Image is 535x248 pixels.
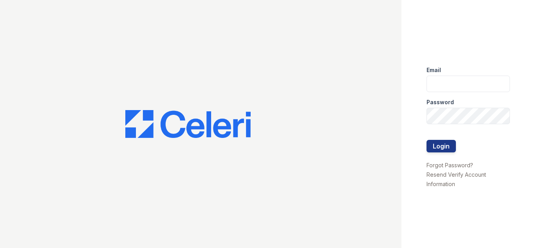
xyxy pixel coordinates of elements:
label: Email [427,66,441,74]
a: Resend Verify Account Information [427,171,486,187]
img: CE_Logo_Blue-a8612792a0a2168367f1c8372b55b34899dd931a85d93a1a3d3e32e68fde9ad4.png [125,110,251,138]
a: Forgot Password? [427,162,473,168]
label: Password [427,98,454,106]
button: Login [427,140,456,152]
